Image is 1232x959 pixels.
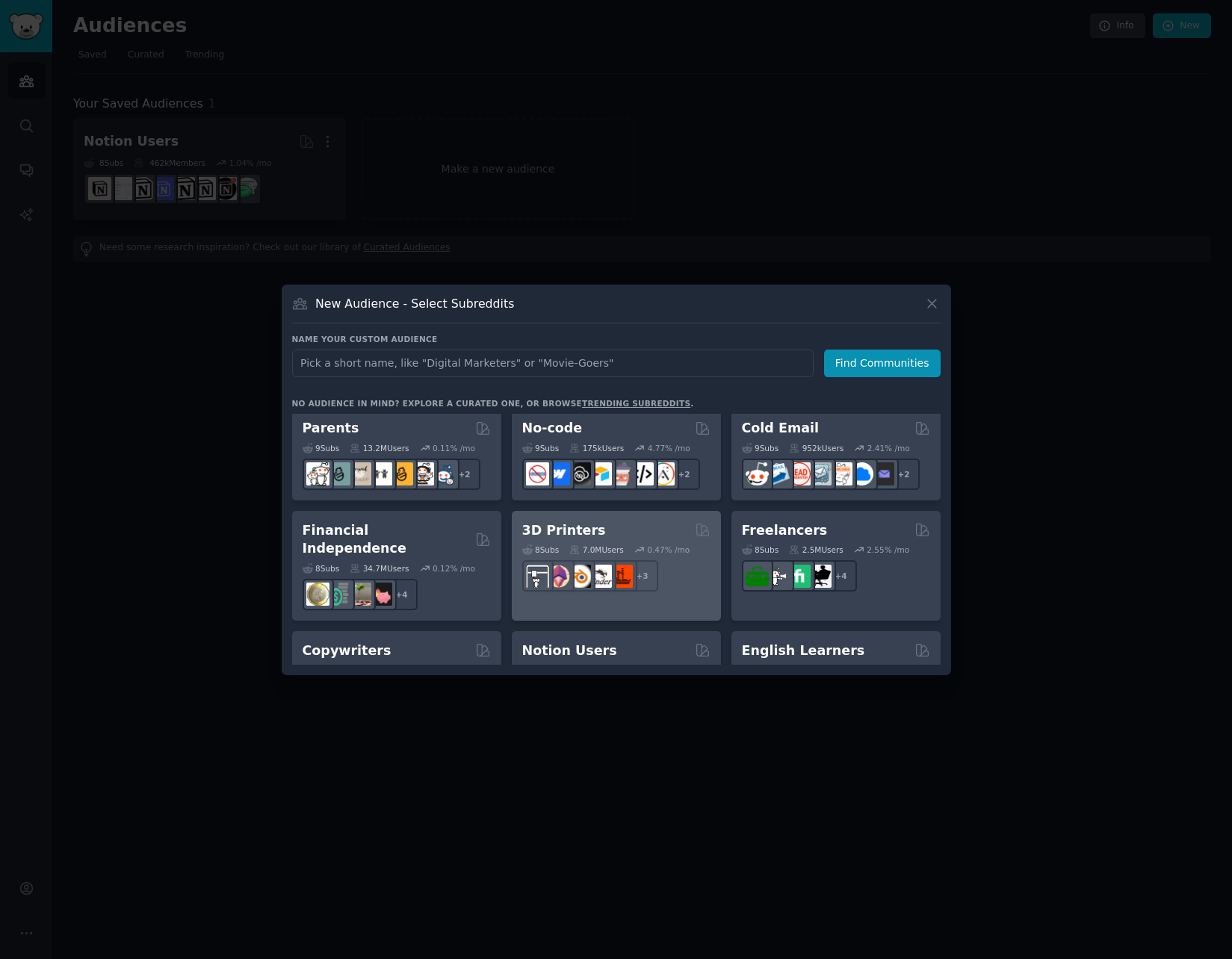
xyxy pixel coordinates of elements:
div: + 2 [449,459,480,490]
img: beyondthebump [348,462,371,485]
img: Airtable [589,462,612,485]
div: + 4 [386,579,418,610]
img: ender3 [589,565,612,588]
img: webflow [547,462,570,485]
img: Fire [348,583,371,606]
div: 9 Sub s [303,443,340,453]
a: trending subreddits [582,399,690,408]
img: 3Dmodeling [547,565,570,588]
h3: Name your custom audience [292,334,941,344]
img: Fiverr [787,565,811,588]
h3: New Audience - Select Subreddits [315,296,514,311]
div: 34.7M Users [350,563,409,574]
img: parentsofmultiples [411,462,434,485]
div: No audience in mind? Explore a curated one, or browse . [292,398,694,409]
img: B2BSaaS [850,462,873,485]
div: 8 Sub s [742,544,779,555]
h2: 3D Printers [522,521,606,540]
h2: No-code [522,419,583,438]
input: Pick a short name, like "Digital Marketers" or "Movie-Goers" [292,350,814,377]
img: coldemail [808,462,832,485]
img: NoCodeSaaS [568,462,591,485]
img: forhire [746,565,769,588]
img: freelance_forhire [767,565,790,588]
div: 175k Users [569,443,624,453]
h2: Parents [303,419,359,438]
img: b2b_sales [829,462,852,485]
h2: Notion Users [522,642,617,660]
div: + 3 [627,560,658,592]
img: UKPersonalFinance [306,583,329,606]
img: sales [746,462,769,485]
h2: English Learners [742,642,865,660]
img: FixMyPrint [610,565,633,588]
div: 2.55 % /mo [867,544,909,555]
img: LeadGeneration [787,462,811,485]
img: SingleParents [327,462,350,485]
img: daddit [306,462,329,485]
div: + 2 [669,459,700,490]
div: 9 Sub s [522,443,560,453]
div: 0.12 % /mo [433,563,475,574]
div: 8 Sub s [522,544,560,555]
img: nocode [526,462,549,485]
div: 8 Sub s [303,563,340,574]
img: Parents [432,462,455,485]
img: blender [568,565,591,588]
img: 3Dprinting [526,565,549,588]
img: NewParents [390,462,413,485]
div: + 2 [888,459,920,490]
div: 9 Sub s [742,443,779,453]
img: fatFIRE [369,583,392,606]
img: EmailOutreach [871,462,894,485]
h2: Freelancers [742,521,828,540]
img: Emailmarketing [767,462,790,485]
div: 2.41 % /mo [867,443,910,453]
img: NoCodeMovement [631,462,654,485]
div: 952k Users [789,443,843,453]
img: toddlers [369,462,392,485]
div: 13.2M Users [350,443,409,453]
h2: Cold Email [742,419,819,438]
img: Adalo [651,462,675,485]
div: 0.11 % /mo [433,443,475,453]
div: 2.5M Users [789,544,843,555]
div: 7.0M Users [569,544,624,555]
div: + 4 [826,560,857,592]
img: Freelancers [808,565,832,588]
div: 4.77 % /mo [648,443,690,453]
button: Find Communities [824,350,941,377]
h2: Copywriters [303,642,391,660]
img: FinancialPlanning [327,583,350,606]
h2: Financial Independence [303,521,470,558]
div: 0.47 % /mo [647,544,690,555]
img: nocodelowcode [610,462,633,485]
